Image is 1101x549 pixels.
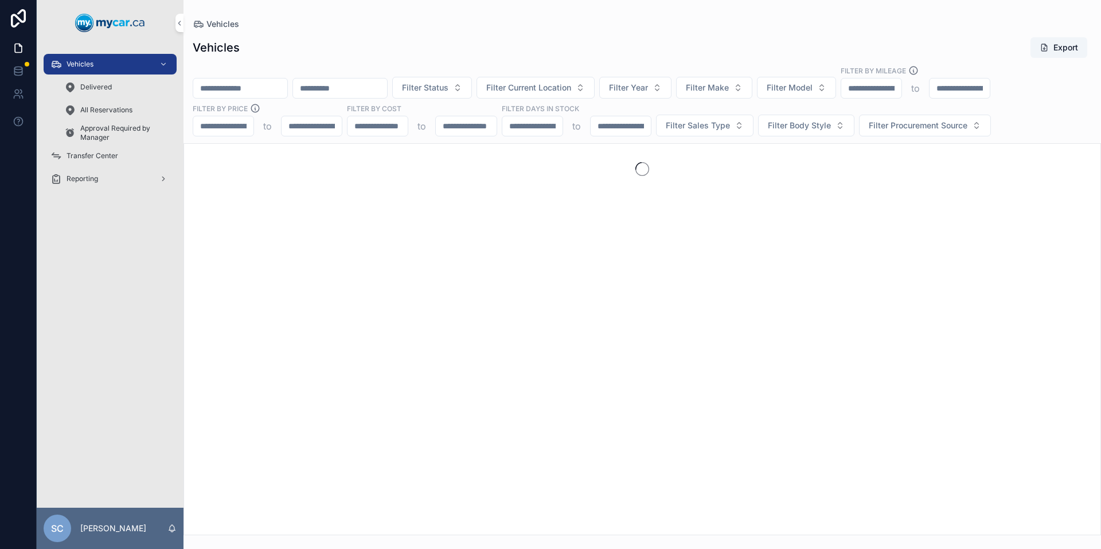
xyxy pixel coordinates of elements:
[44,146,177,166] a: Transfer Center
[80,124,165,142] span: Approval Required by Manager
[44,168,177,189] a: Reporting
[67,174,98,183] span: Reporting
[193,103,248,113] label: FILTER BY PRICE
[572,119,581,133] p: to
[768,120,831,131] span: Filter Body Style
[75,14,145,32] img: App logo
[44,54,177,74] a: Vehicles
[80,105,132,115] span: All Reservations
[911,81,920,95] p: to
[599,77,671,99] button: Select Button
[1030,37,1087,58] button: Export
[402,82,448,93] span: Filter Status
[757,77,836,99] button: Select Button
[486,82,571,93] span: Filter Current Location
[67,151,118,160] span: Transfer Center
[80,523,146,534] p: [PERSON_NAME]
[206,18,239,30] span: Vehicles
[263,119,272,133] p: to
[392,77,472,99] button: Select Button
[841,65,906,76] label: Filter By Mileage
[869,120,967,131] span: Filter Procurement Source
[193,18,239,30] a: Vehicles
[193,40,240,56] h1: Vehicles
[676,77,752,99] button: Select Button
[80,83,112,92] span: Delivered
[417,119,426,133] p: to
[57,123,177,143] a: Approval Required by Manager
[767,82,813,93] span: Filter Model
[477,77,595,99] button: Select Button
[502,103,579,113] label: Filter Days In Stock
[609,82,648,93] span: Filter Year
[758,115,854,136] button: Select Button
[57,100,177,120] a: All Reservations
[666,120,730,131] span: Filter Sales Type
[51,521,64,535] span: SC
[347,103,401,113] label: FILTER BY COST
[656,115,753,136] button: Select Button
[859,115,991,136] button: Select Button
[686,82,729,93] span: Filter Make
[67,60,93,69] span: Vehicles
[57,77,177,97] a: Delivered
[37,46,183,204] div: scrollable content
